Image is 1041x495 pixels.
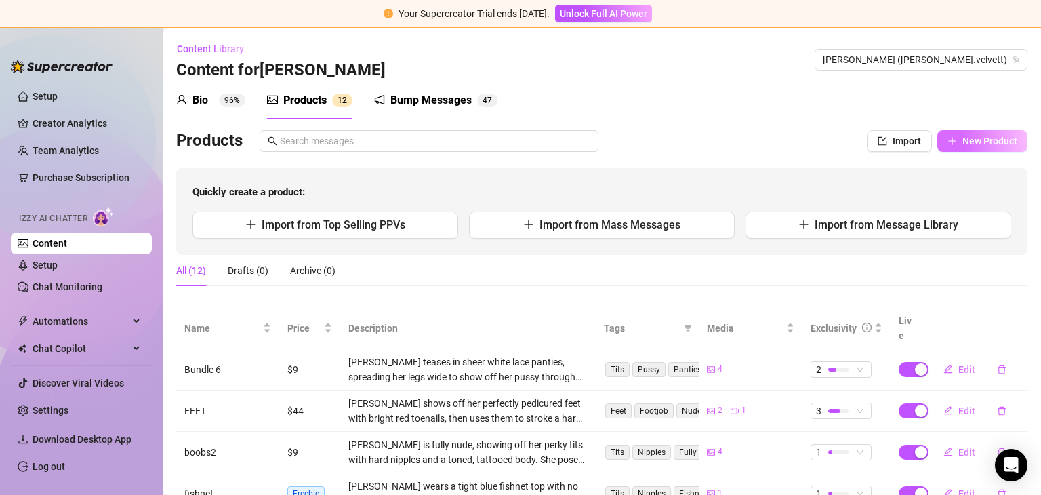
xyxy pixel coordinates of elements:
div: All (12) [176,263,206,278]
span: Feet [605,403,632,418]
span: Tits [605,362,630,377]
span: 7 [487,96,492,105]
a: Log out [33,461,65,472]
button: delete [986,400,1017,422]
span: plus [523,219,534,230]
span: Import from Top Selling PPVs [262,218,405,231]
button: Import from Message Library [746,212,1011,239]
a: Content [33,238,67,249]
span: Download Desktop App [33,434,131,445]
span: Tags [604,321,678,336]
span: filter [684,324,692,332]
span: Automations [33,311,129,332]
span: Pussy [632,362,666,377]
span: exclamation-circle [384,9,393,18]
span: Panties [668,362,707,377]
span: picture [707,365,715,374]
div: Bump Messages [390,92,472,108]
span: plus [947,136,957,146]
span: import [878,136,887,146]
div: Products [283,92,327,108]
span: Your Supercreator Trial ends [DATE]. [399,8,550,19]
span: user [176,94,187,105]
span: Izzy AI Chatter [19,212,87,225]
span: Content Library [177,43,244,54]
th: Tags [596,308,699,349]
h3: Content for [PERSON_NAME] [176,60,386,81]
span: edit [943,405,953,415]
span: Edit [958,447,975,458]
span: Name [184,321,260,336]
span: Import from Message Library [815,218,958,231]
sup: 96% [219,94,245,107]
div: Drafts (0) [228,263,268,278]
span: plus [798,219,809,230]
span: New Product [962,136,1017,146]
button: delete [986,359,1017,380]
span: filter [681,318,695,338]
td: $9 [279,432,340,473]
td: boobs2 [176,432,279,473]
th: Price [279,308,340,349]
td: Bundle 6 [176,349,279,391]
a: Chat Monitoring [33,281,102,292]
sup: 47 [477,94,497,107]
span: picture [707,448,715,456]
span: plus [245,219,256,230]
div: [PERSON_NAME] is fully nude, showing off her perky tits with hard nipples and a toned, tattooed b... [348,437,588,467]
a: Purchase Subscription [33,167,141,189]
span: Import from Mass Messages [539,218,680,231]
span: 4 [718,446,722,458]
a: Setup [33,260,58,271]
span: Footjob [634,403,674,418]
span: 2 [342,96,347,105]
button: Import from Top Selling PPVs [192,212,458,239]
span: team [1012,56,1020,64]
span: 1 [816,445,821,460]
span: search [268,136,277,146]
span: notification [374,94,385,105]
img: logo-BBDzfeDw.svg [11,60,113,73]
th: Live [891,308,924,349]
span: edit [943,364,953,374]
span: Edit [958,405,975,416]
button: Edit [933,400,986,422]
strong: Quickly create a product: [192,186,305,198]
div: Exclusivity [811,321,857,336]
span: delete [997,448,1006,457]
button: Edit [933,441,986,463]
div: Archive (0) [290,263,335,278]
span: Unlock Full AI Power [560,8,647,19]
button: Import from Mass Messages [469,212,735,239]
div: Bio [192,92,208,108]
td: FEET [176,391,279,432]
th: Description [340,308,596,349]
img: AI Chatter [93,207,114,226]
span: Tits [605,445,630,460]
input: Search messages [280,134,590,148]
button: Unlock Full AI Power [555,5,652,22]
span: Price [287,321,321,336]
th: Name [176,308,279,349]
span: delete [997,365,1006,374]
span: Edit [958,364,975,375]
span: Nude [676,403,707,418]
td: $44 [279,391,340,432]
div: [PERSON_NAME] shows off her perfectly pedicured feet with bright red toenails, then uses them to ... [348,396,588,426]
a: Creator Analytics [33,113,141,134]
div: Open Intercom Messenger [995,449,1027,481]
img: Chat Copilot [18,344,26,353]
span: 1 [741,404,746,417]
span: info-circle [862,323,872,332]
span: Media [707,321,783,336]
span: download [18,434,28,445]
a: Discover Viral Videos [33,378,124,389]
sup: 12 [332,94,352,107]
h3: Products [176,130,243,152]
span: Import [893,136,921,146]
span: Chat Copilot [33,338,129,359]
span: Fully Naked [674,445,728,460]
span: thunderbolt [18,316,28,327]
span: Nipples [632,445,671,460]
span: picture [267,94,278,105]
